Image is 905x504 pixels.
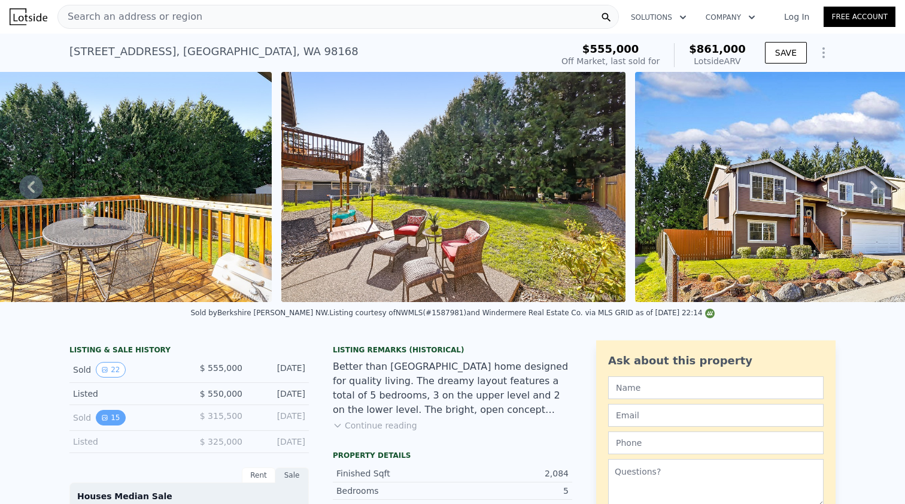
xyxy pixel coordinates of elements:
div: Better than [GEOGRAPHIC_DATA] home designed for quality living. The dreamy layout features a tota... [333,360,572,417]
div: Rent [242,467,275,483]
span: $861,000 [689,43,746,55]
a: Free Account [824,7,895,27]
div: [DATE] [252,362,305,378]
div: 2,084 [452,467,569,479]
img: Sale: 115034958 Parcel: 98368594 [281,72,626,302]
a: Log In [770,11,824,23]
input: Email [608,404,824,427]
div: [DATE] [252,410,305,425]
div: 5 [452,485,569,497]
input: Phone [608,431,824,454]
div: Finished Sqft [336,467,452,479]
span: $ 550,000 [200,389,242,399]
div: Bedrooms [336,485,452,497]
div: Sale [275,467,309,483]
img: Lotside [10,8,47,25]
div: Listed [73,388,180,400]
div: Lotside ARV [689,55,746,67]
span: Search an address or region [58,10,202,24]
div: Listing Remarks (Historical) [333,345,572,355]
button: Solutions [621,7,696,28]
div: Ask about this property [608,352,824,369]
button: View historical data [96,410,125,425]
span: $ 325,000 [200,437,242,446]
div: Sold [73,362,180,378]
button: View historical data [96,362,125,378]
div: [DATE] [252,436,305,448]
div: Sold by Berkshire [PERSON_NAME] NW . [190,309,329,317]
input: Name [608,376,824,399]
div: LISTING & SALE HISTORY [69,345,309,357]
div: Listed [73,436,180,448]
div: Houses Median Sale [77,490,301,502]
button: Continue reading [333,420,417,431]
div: [STREET_ADDRESS] , [GEOGRAPHIC_DATA] , WA 98168 [69,43,359,60]
div: Listing courtesy of NWMLS (#1587981) and Windermere Real Estate Co. via MLS GRID as of [DATE] 22:14 [329,309,714,317]
div: Sold [73,410,180,425]
button: Company [696,7,765,28]
div: [DATE] [252,388,305,400]
span: $ 555,000 [200,363,242,373]
span: $ 315,500 [200,411,242,421]
span: $555,000 [582,43,639,55]
button: SAVE [765,42,807,64]
div: Off Market, last sold for [561,55,660,67]
div: Property details [333,451,572,460]
button: Show Options [812,41,836,65]
img: NWMLS Logo [705,309,715,318]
